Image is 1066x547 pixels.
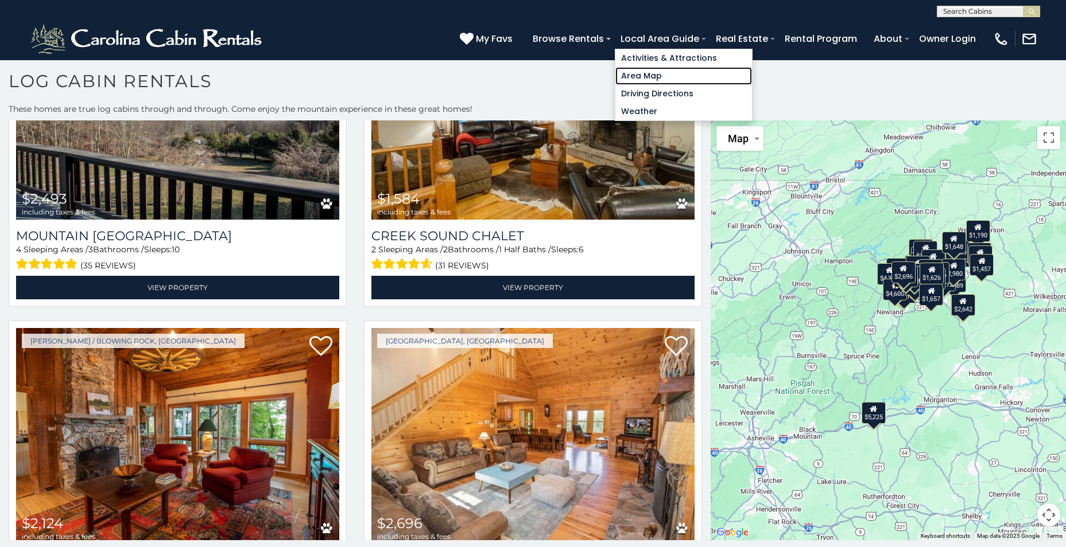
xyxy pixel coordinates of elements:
[16,244,21,255] span: 4
[1046,533,1063,539] a: Terms (opens in new tab)
[868,29,908,49] a: About
[371,244,695,273] div: Sleeping Areas / Bathrooms / Sleeps:
[22,208,95,216] span: including taxes & fees
[912,247,936,268] div: $1,495
[371,244,376,255] span: 2
[22,533,95,540] span: including taxes & fees
[920,284,944,306] div: $1,657
[1037,126,1060,149] button: Toggle fullscreen view
[883,279,908,300] div: $4,600
[80,258,136,273] span: (35 reviews)
[377,208,451,216] span: including taxes & fees
[665,335,688,359] a: Add to favorites
[1037,503,1060,526] button: Map camera controls
[579,244,584,255] span: 6
[913,241,937,263] div: $1,429
[878,263,902,285] div: $4,341
[716,126,763,151] button: Change map style
[476,32,513,46] span: My Favs
[862,402,886,424] div: $5,225
[919,259,943,281] div: $2,028
[993,31,1009,47] img: phone-regular-white.png
[172,244,180,255] span: 10
[615,67,752,85] a: Area Map
[88,244,93,255] span: 3
[710,29,774,49] a: Real Estate
[443,244,448,255] span: 2
[16,328,339,544] a: Azalea Hill $2,124 including taxes & fees
[920,263,944,284] div: $1,626
[942,259,966,280] div: $2,980
[371,328,695,544] a: Fireside Lodge $2,696 including taxes & fees
[615,49,752,67] a: Activities & Attractions
[499,244,551,255] span: 1 Half Baths /
[921,532,970,540] button: Keyboard shortcuts
[913,29,982,49] a: Owner Login
[460,32,515,46] a: My Favs
[16,276,339,299] a: View Property
[377,190,420,207] span: $1,584
[1021,31,1037,47] img: mail-regular-white.png
[887,258,911,280] div: $5,524
[615,103,752,120] a: Weather
[377,533,451,540] span: including taxes & fees
[951,294,975,316] div: $2,642
[779,29,863,49] a: Rental Program
[371,228,695,244] a: Creek Sound Chalet
[309,335,332,359] a: Add to favorites
[16,244,339,273] div: Sleeping Areas / Bathrooms / Sleeps:
[22,515,63,532] span: $2,124
[910,252,935,274] div: $1,388
[714,525,751,540] img: Google
[909,239,933,261] div: $1,643
[29,22,267,56] img: White-1-2.png
[970,254,994,276] div: $1,457
[377,515,422,532] span: $2,696
[728,132,749,144] span: Map
[967,243,991,264] div: $1,308
[22,190,67,207] span: $2,493
[942,232,966,253] div: $1,648
[377,334,553,348] a: [GEOGRAPHIC_DATA], [GEOGRAPHIC_DATA]
[714,525,751,540] a: Open this area in Google Maps (opens a new window)
[16,228,339,244] h3: Mountain Skye Lodge
[905,255,929,277] div: $1,142
[16,328,339,544] img: Azalea Hill
[615,29,705,49] a: Local Area Guide
[371,328,695,544] img: Fireside Lodge
[921,249,945,271] div: $3,256
[615,85,752,103] a: Driving Directions
[22,334,245,348] a: [PERSON_NAME] / Blowing Rock, [GEOGRAPHIC_DATA]
[16,228,339,244] a: Mountain [GEOGRAPHIC_DATA]
[371,276,695,299] a: View Property
[891,261,916,283] div: $2,696
[527,29,610,49] a: Browse Rentals
[977,533,1040,539] span: Map data ©2025 Google
[968,245,993,267] div: $2,528
[906,256,931,278] div: $2,228
[966,220,990,242] div: $1,190
[435,258,489,273] span: (31 reviews)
